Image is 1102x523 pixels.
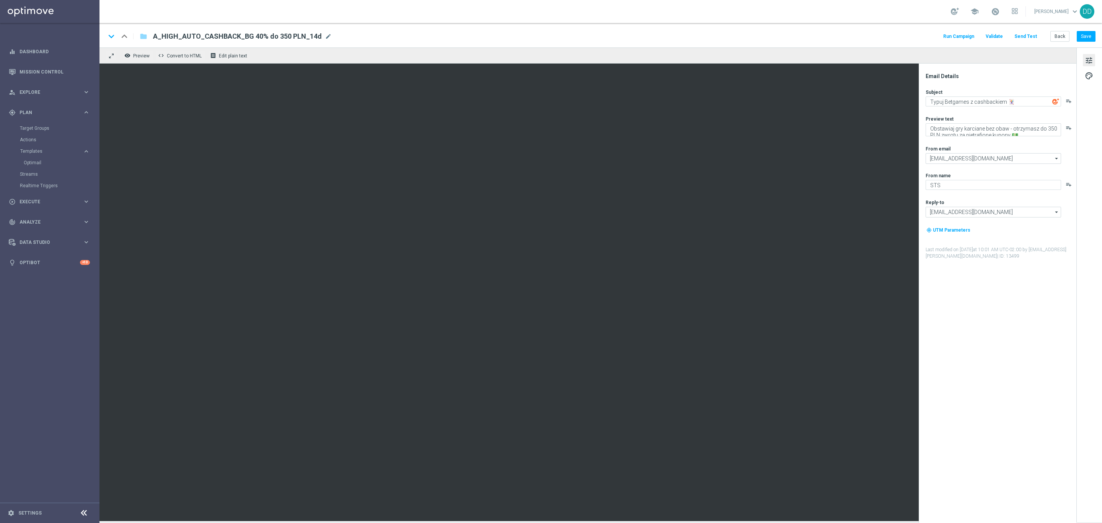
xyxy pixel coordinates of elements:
button: Send Test [1013,31,1038,42]
div: Data Studio [9,239,83,246]
span: Explore [20,90,83,95]
div: Analyze [9,219,83,226]
span: Data Studio [20,240,83,245]
span: A_HIGH_AUTO_CASHBACK_BG 40% do 350 PLN_14d [153,32,322,41]
button: Run Campaign [942,31,975,42]
button: play_circle_outline Execute keyboard_arrow_right [8,199,90,205]
label: Subject [926,89,942,95]
button: track_changes Analyze keyboard_arrow_right [8,219,90,225]
div: Templates [20,145,99,168]
i: track_changes [9,219,16,226]
button: my_location UTM Parameters [926,226,971,234]
div: Actions [20,134,99,145]
span: Validate [986,34,1003,39]
div: Streams [20,168,99,180]
span: tune [1085,56,1093,65]
button: gps_fixed Plan keyboard_arrow_right [8,110,90,116]
div: Templates [20,149,83,154]
button: folder [139,30,148,42]
i: keyboard_arrow_right [83,198,90,205]
span: Preview [133,53,150,59]
span: Plan [20,110,83,115]
input: Select [926,153,1061,164]
a: Mission Control [20,62,90,82]
div: Email Details [926,73,1076,80]
a: Dashboard [20,41,90,62]
span: Templates [20,149,75,154]
img: optiGenie.svg [1052,98,1059,105]
a: Actions [20,137,80,143]
button: Templates keyboard_arrow_right [20,148,90,154]
button: person_search Explore keyboard_arrow_right [8,89,90,95]
button: playlist_add [1066,181,1072,188]
div: Explore [9,89,83,96]
button: Mission Control [8,69,90,75]
span: school [970,7,979,16]
label: Last modified on [DATE] at 10:01 AM UTC-02:00 by [EMAIL_ADDRESS][PERSON_NAME][DOMAIN_NAME] [926,247,1076,260]
a: [PERSON_NAME]keyboard_arrow_down [1034,6,1080,17]
span: Convert to HTML [167,53,202,59]
label: Reply-to [926,199,944,206]
div: Optibot [9,252,90,273]
a: Target Groups [20,125,80,131]
button: Back [1050,31,1069,42]
div: Execute [9,198,83,205]
i: person_search [9,89,16,96]
i: play_circle_outline [9,198,16,205]
span: keyboard_arrow_down [1071,7,1079,16]
i: arrow_drop_down [1053,154,1061,163]
label: Preview text [926,116,954,122]
div: DD [1080,4,1094,19]
button: remove_red_eye Preview [122,51,153,60]
div: Plan [9,109,83,116]
button: Save [1077,31,1095,42]
i: remove_red_eye [124,52,130,59]
div: Realtime Triggers [20,180,99,191]
a: Optibot [20,252,80,273]
i: settings [8,510,15,516]
a: Settings [18,511,42,515]
span: | ID: 13499 [997,253,1019,259]
span: Execute [20,199,83,204]
div: Target Groups [20,123,99,134]
button: receipt Edit plain text [208,51,251,60]
button: Data Studio keyboard_arrow_right [8,239,90,245]
i: arrow_drop_down [1053,207,1061,217]
i: keyboard_arrow_right [83,239,90,246]
input: Select [926,207,1061,217]
div: Mission Control [9,62,90,82]
a: Realtime Triggers [20,183,80,189]
i: keyboard_arrow_down [106,31,117,42]
span: Edit plain text [219,53,247,59]
i: receipt [210,52,216,59]
i: keyboard_arrow_right [83,148,90,155]
button: lightbulb Optibot +10 [8,260,90,266]
button: equalizer Dashboard [8,49,90,55]
button: palette [1083,69,1095,82]
label: From email [926,146,950,152]
span: mode_edit [325,33,332,40]
div: Dashboard [9,41,90,62]
i: my_location [926,227,932,233]
i: keyboard_arrow_right [83,218,90,226]
span: code [158,52,164,59]
div: Optimail [24,157,99,168]
a: Optimail [24,160,80,166]
i: playlist_add [1066,125,1072,131]
button: code Convert to HTML [156,51,205,60]
i: lightbulb [9,259,16,266]
i: playlist_add [1066,98,1072,104]
span: palette [1085,71,1093,81]
button: Validate [985,31,1004,42]
a: Streams [20,171,80,177]
i: gps_fixed [9,109,16,116]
